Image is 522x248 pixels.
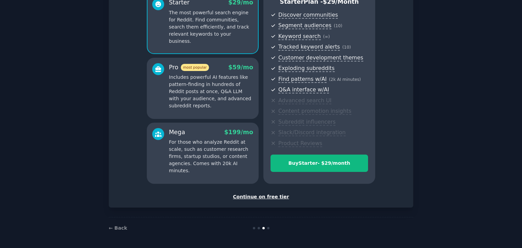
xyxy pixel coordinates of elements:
[169,128,185,137] div: Mega
[323,34,330,39] span: ( ∞ )
[224,129,253,136] span: $ 199 /mo
[109,225,127,231] a: ← Back
[334,23,342,28] span: ( 10 )
[278,129,346,136] span: Slack/Discord integration
[271,155,368,172] button: BuyStarter- $29/month
[329,77,361,82] span: ( 2k AI minutes )
[169,74,253,109] p: Includes powerful AI features like pattern-finding in hundreds of Reddit posts at once, Q&A LLM w...
[278,119,335,126] span: Subreddit influencers
[278,12,338,19] span: Discover communities
[278,22,331,29] span: Segment audiences
[278,33,321,40] span: Keyword search
[169,63,209,72] div: Pro
[228,64,253,71] span: $ 59 /mo
[278,86,329,93] span: Q&A interface w/AI
[271,160,368,167] div: Buy Starter - $ 29 /month
[181,64,209,71] span: most popular
[169,139,253,174] p: For those who analyze Reddit at scale, such as customer research firms, startup studios, or conte...
[278,140,322,147] span: Product Reviews
[342,45,351,50] span: ( 10 )
[278,54,363,61] span: Customer development themes
[278,65,334,72] span: Exploding subreddits
[169,9,253,45] p: The most powerful search engine for Reddit. Find communities, search them efficiently, and track ...
[278,76,327,83] span: Find patterns w/AI
[278,97,331,104] span: Advanced search UI
[116,193,406,200] div: Continue on free tier
[278,43,340,51] span: Tracked keyword alerts
[278,108,351,115] span: Content promotion insights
